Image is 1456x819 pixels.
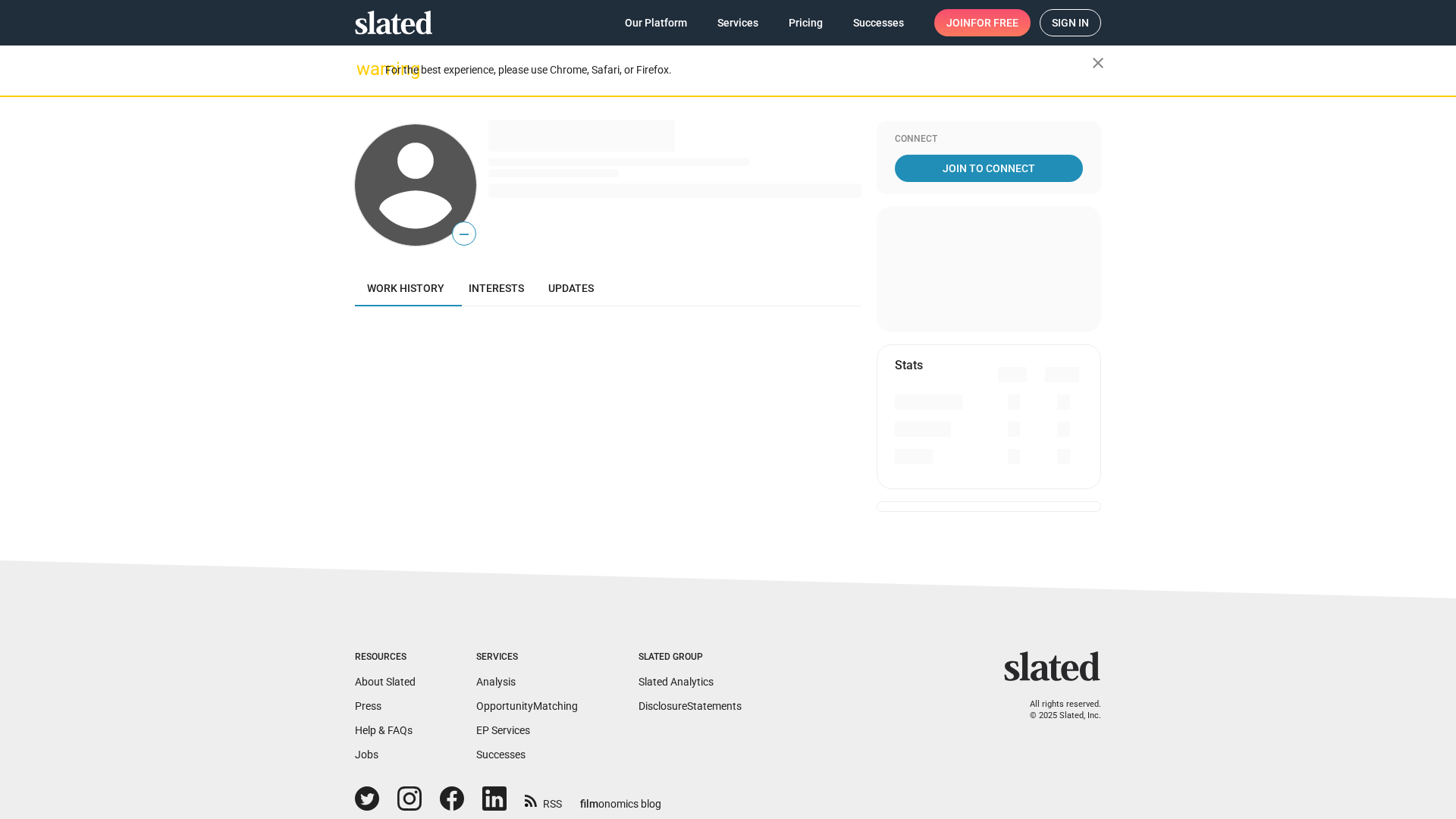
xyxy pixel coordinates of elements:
a: Interests [457,270,536,306]
a: Work history [355,270,457,306]
a: DisclosureStatements [639,700,742,712]
mat-icon: close [1089,54,1107,72]
span: Pricing [789,9,823,36]
span: Join [946,9,1018,36]
div: Slated Group [639,651,742,664]
mat-icon: warning [356,60,375,78]
a: Services [705,9,770,36]
a: Analysis [476,676,516,688]
div: Connect [895,133,1083,146]
span: Successes [853,9,904,36]
p: All rights reserved. © 2025 Slated, Inc. [1014,699,1101,721]
a: Slated Analytics [639,676,714,688]
span: Interests [469,282,524,294]
a: Sign in [1040,9,1101,36]
div: Resources [355,651,416,664]
mat-card-title: Stats [895,357,923,373]
a: Successes [841,9,916,36]
span: Services [717,9,758,36]
a: OpportunityMatching [476,700,578,712]
a: filmonomics blog [580,785,661,811]
a: Join To Connect [895,155,1083,182]
a: Help & FAQs [355,724,413,736]
a: Press [355,700,381,712]
span: Our Platform [625,9,687,36]
span: Sign in [1052,10,1089,36]
a: Updates [536,270,606,306]
span: film [580,798,598,810]
a: EP Services [476,724,530,736]
div: For the best experience, please use Chrome, Safari, or Firefox. [385,60,1092,80]
span: — [453,224,475,244]
div: Services [476,651,578,664]
a: Pricing [777,9,835,36]
a: Our Platform [613,9,699,36]
span: for free [971,9,1018,36]
a: Successes [476,748,526,761]
a: Joinfor free [934,9,1031,36]
span: Work history [367,282,444,294]
span: Join To Connect [898,155,1080,182]
a: Jobs [355,748,378,761]
span: Updates [548,282,594,294]
a: RSS [525,788,562,811]
a: About Slated [355,676,416,688]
